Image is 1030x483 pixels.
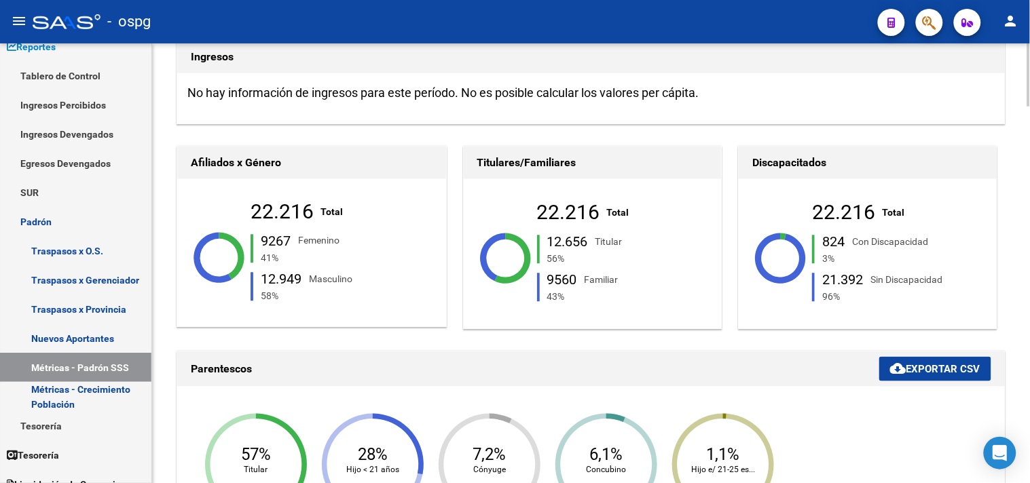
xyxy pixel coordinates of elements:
mat-icon: person [1003,13,1019,29]
h1: Ingresos [191,46,991,68]
div: 22.216 [812,205,875,220]
div: 41% [258,250,432,265]
text: Cónyuge [473,465,506,474]
div: 58% [258,289,432,304]
div: 43% [545,290,718,305]
div: 96% [820,290,993,305]
div: 3% [820,251,993,266]
div: Con Discapacidad [852,234,928,249]
mat-icon: menu [11,13,27,29]
div: 9267 [261,234,291,248]
div: 12.949 [261,273,301,286]
div: Open Intercom Messenger [984,437,1016,469]
span: Tesorería [7,448,59,463]
div: 21.392 [822,273,863,287]
div: 12.656 [547,235,588,248]
button: Exportar CSV [879,357,991,381]
div: Masculino [309,271,352,286]
text: 6,1% [590,445,623,464]
div: Titular [595,234,623,249]
h1: Titulares/Familiares [477,152,708,174]
div: 9560 [547,273,577,287]
mat-icon: cloud_download [890,360,906,376]
h1: Discapacitados [752,152,983,174]
text: 1,1% [707,445,740,464]
span: - ospg [107,7,151,37]
div: 22.216 [537,205,600,220]
text: Hijo < 21 años [346,465,399,474]
div: 22.216 [251,204,314,219]
text: Hijo e/ 21-25 es... [691,465,755,474]
text: 57% [241,445,271,464]
text: Titular [244,465,268,474]
text: Concubino [587,465,627,474]
div: Total [607,205,629,220]
text: 7,2% [473,445,507,464]
div: Total [320,204,343,219]
h3: No hay información de ingresos para este período. No es posible calcular los valores per cápita. [187,83,995,102]
h1: Afiliados x Género [191,152,433,174]
text: 28% [358,445,388,464]
div: 56% [545,251,718,266]
div: Total [882,205,904,220]
div: Femenino [298,233,339,248]
h1: Parentescos [191,358,879,380]
span: Reportes [7,39,56,54]
span: Exportar CSV [890,363,980,375]
div: Familiar [585,273,619,288]
div: Sin Discapacidad [870,273,942,288]
div: 824 [822,235,845,248]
